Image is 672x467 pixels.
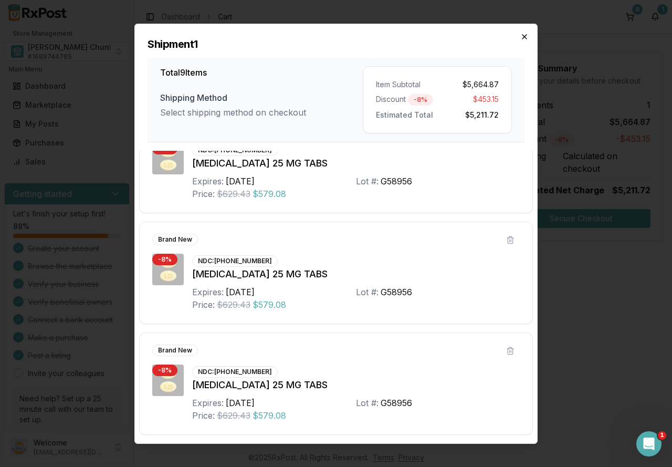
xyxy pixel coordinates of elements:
[376,79,433,89] div: Item Subtotal
[376,108,433,119] span: Estimated Total
[253,409,286,421] span: $579.08
[192,409,215,421] div: Price:
[160,91,363,103] div: Shipping Method
[217,187,250,200] span: $629.43
[442,94,499,105] div: $453.15
[356,285,379,298] div: Lot #:
[253,298,286,310] span: $579.08
[152,344,198,356] div: Brand New
[192,174,224,187] div: Expires:
[356,396,379,409] div: Lot #:
[192,187,215,200] div: Price:
[217,298,250,310] span: $629.43
[356,174,379,187] div: Lot #:
[160,66,363,78] h3: Total 9 Items
[192,366,278,377] div: NDC: [PHONE_NUMBER]
[465,108,499,119] span: $5,211.72
[636,431,661,456] iframe: Intercom live chat
[152,233,198,245] div: Brand New
[152,253,177,265] div: - 8 %
[192,266,520,281] div: [MEDICAL_DATA] 25 MG TABS
[152,364,184,396] img: Jardiance 25 MG TABS
[192,155,520,170] div: [MEDICAL_DATA] 25 MG TABS
[253,187,286,200] span: $579.08
[381,174,412,187] div: G58956
[192,298,215,310] div: Price:
[226,174,255,187] div: [DATE]
[381,285,412,298] div: G58956
[226,396,255,409] div: [DATE]
[226,285,255,298] div: [DATE]
[192,255,278,266] div: NDC: [PHONE_NUMBER]
[152,142,184,174] img: Jardiance 25 MG TABS
[376,94,406,105] span: Discount
[658,431,666,440] span: 1
[192,377,520,392] div: [MEDICAL_DATA] 25 MG TABS
[192,285,224,298] div: Expires:
[381,396,412,409] div: G58956
[192,396,224,409] div: Expires:
[152,364,177,376] div: - 8 %
[217,409,250,421] span: $629.43
[442,79,499,89] div: $5,664.87
[152,253,184,285] img: Jardiance 25 MG TABS
[408,94,433,105] div: - 8 %
[148,36,524,51] h2: Shipment 1
[160,106,363,118] div: Select shipping method on checkout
